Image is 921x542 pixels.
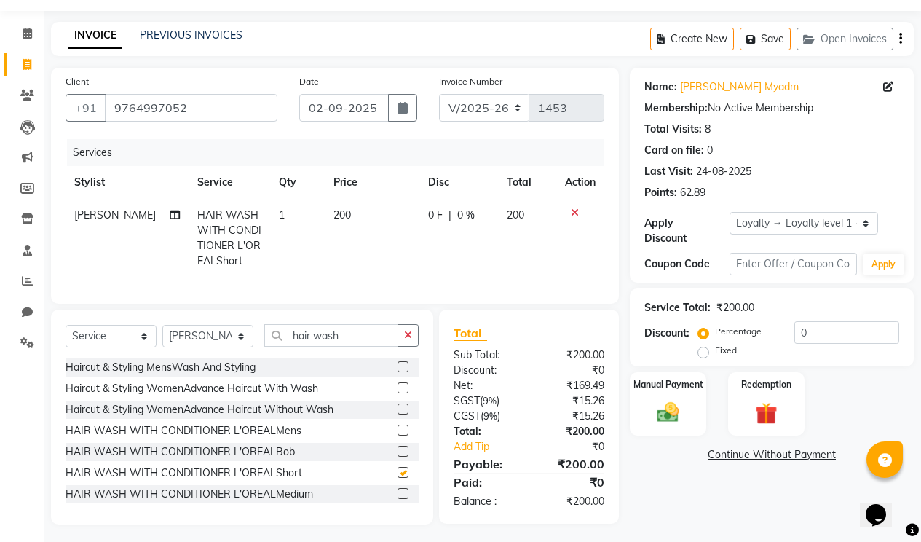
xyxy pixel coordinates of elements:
[454,326,487,341] span: Total
[644,256,730,272] div: Coupon Code
[860,484,906,527] iframe: chat widget
[443,409,529,424] div: ( )
[443,363,529,378] div: Discount:
[428,208,443,223] span: 0 F
[66,381,318,396] div: Haircut & Styling WomenAdvance Haircut With Wash
[644,143,704,158] div: Card on file:
[650,400,686,425] img: _cash.svg
[105,94,277,122] input: Search by Name/Mobile/Email/Code
[716,300,754,315] div: ₹200.00
[644,122,702,137] div: Total Visits:
[333,208,351,221] span: 200
[66,94,106,122] button: +91
[715,344,737,357] label: Fixed
[680,79,799,95] a: [PERSON_NAME] Myadm
[270,166,325,199] th: Qty
[67,139,615,166] div: Services
[443,347,529,363] div: Sub Total:
[439,75,502,88] label: Invoice Number
[197,208,261,267] span: HAIR WASH WITH CONDITIONER L'OREALShort
[66,360,256,375] div: Haircut & Styling MensWash And Styling
[529,347,615,363] div: ₹200.00
[443,474,529,491] div: Paid:
[529,409,615,424] div: ₹15.26
[74,208,156,221] span: [PERSON_NAME]
[543,439,615,455] div: ₹0
[529,393,615,409] div: ₹15.26
[644,300,711,315] div: Service Total:
[66,75,89,88] label: Client
[443,378,529,393] div: Net:
[529,494,615,509] div: ₹200.00
[66,423,301,439] div: HAIR WASH WITH CONDITIONER L'OREALMens
[443,455,529,473] div: Payable:
[443,439,543,455] a: Add Tip
[529,378,615,393] div: ₹169.49
[140,28,242,42] a: PREVIOUS INVOICES
[66,487,313,502] div: HAIR WASH WITH CONDITIONER L'OREALMedium
[644,185,677,200] div: Points:
[741,378,791,391] label: Redemption
[715,325,762,338] label: Percentage
[644,101,899,116] div: No Active Membership
[454,409,481,423] span: CGST
[419,166,498,199] th: Disc
[863,254,904,275] button: Apply
[66,166,189,199] th: Stylist
[644,326,689,341] div: Discount:
[633,378,703,391] label: Manual Payment
[454,394,480,407] span: SGST
[189,166,270,199] th: Service
[66,466,302,481] div: HAIR WASH WITH CONDITIONER L'OREALShort
[680,185,705,200] div: 62.89
[644,101,708,116] div: Membership:
[740,28,791,50] button: Save
[483,395,497,406] span: 9%
[457,208,475,223] span: 0 %
[644,216,730,246] div: Apply Discount
[66,444,295,460] div: HAIR WASH WITH CONDITIONER L'OREALBob
[696,164,751,179] div: 24-08-2025
[797,28,893,50] button: Open Invoices
[748,400,784,427] img: _gift.svg
[650,28,734,50] button: Create New
[443,494,529,509] div: Balance :
[443,424,529,439] div: Total:
[279,208,285,221] span: 1
[68,23,122,49] a: INVOICE
[299,75,319,88] label: Date
[644,79,677,95] div: Name:
[705,122,711,137] div: 8
[448,208,451,223] span: |
[443,393,529,409] div: ( )
[498,166,556,199] th: Total
[529,363,615,378] div: ₹0
[707,143,713,158] div: 0
[66,402,333,417] div: Haircut & Styling WomenAdvance Haircut Without Wash
[633,447,911,463] a: Continue Without Payment
[556,166,604,199] th: Action
[483,410,497,422] span: 9%
[730,253,857,275] input: Enter Offer / Coupon Code
[507,208,524,221] span: 200
[529,424,615,439] div: ₹200.00
[529,474,615,491] div: ₹0
[325,166,419,199] th: Price
[644,164,693,179] div: Last Visit:
[529,455,615,473] div: ₹200.00
[264,324,398,347] input: Search or Scan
